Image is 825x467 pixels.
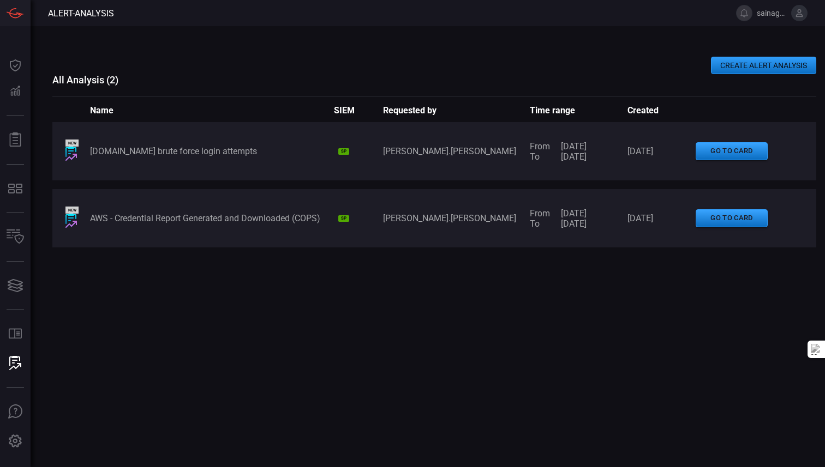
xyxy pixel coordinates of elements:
span: Requested by [383,105,530,116]
button: Preferences [2,428,28,454]
button: go to card [696,142,768,160]
span: Time range [530,105,627,116]
button: Ask Us A Question [2,399,28,425]
span: [PERSON_NAME].[PERSON_NAME] [383,213,530,223]
button: MITRE - Detection Posture [2,175,28,202]
div: SP [338,215,349,222]
div: AWS - Credential Report Generated and Downloaded (COPS) [90,213,334,223]
span: SIEM [334,105,383,116]
div: xd.nutanix.com brute force login attempts [90,146,334,156]
span: [DATE] [561,141,587,151]
span: [DATE] [561,219,587,229]
span: From [530,208,550,219]
button: Reports [2,127,28,153]
span: [DATE] [627,146,696,156]
div: SP [338,148,349,155]
span: [PERSON_NAME].[PERSON_NAME] [383,146,530,156]
span: From [530,141,550,151]
span: sainaga.b [757,9,787,17]
span: Name [90,105,334,116]
span: Alert-analysis [48,8,114,19]
h3: All Analysis ( 2 ) [52,74,816,86]
button: CREATE ALERT ANALYSIS [711,57,816,74]
span: [DATE] [561,208,587,219]
button: Inventory [2,224,28,250]
span: [DATE] [627,213,696,223]
span: To [530,219,550,229]
span: Created [627,105,696,116]
div: NEW [65,207,79,214]
button: Rule Catalog [2,321,28,347]
span: [DATE] [561,151,587,162]
button: Detections [2,78,28,105]
span: To [530,151,550,162]
button: go to card [696,209,768,227]
div: NEW [65,140,79,147]
button: Cards [2,272,28,299]
button: ALERT ANALYSIS [2,350,28,377]
button: Dashboard [2,52,28,78]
